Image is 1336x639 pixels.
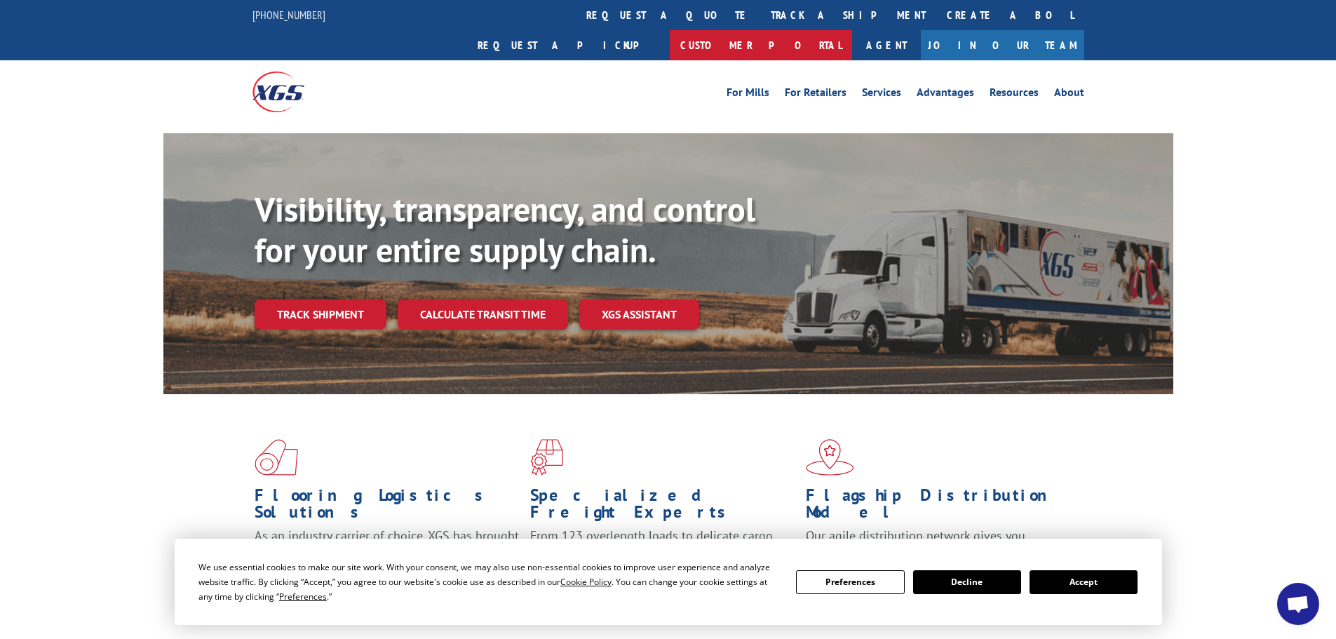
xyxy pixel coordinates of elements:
[560,576,612,588] span: Cookie Policy
[806,439,854,476] img: xgs-icon-flagship-distribution-model-red
[852,30,921,60] a: Agent
[279,591,327,603] span: Preferences
[530,487,795,527] h1: Specialized Freight Experts
[785,87,846,102] a: For Retailers
[990,87,1039,102] a: Resources
[252,8,325,22] a: [PHONE_NUMBER]
[670,30,852,60] a: Customer Portal
[796,570,904,594] button: Preferences
[579,300,699,330] a: XGS ASSISTANT
[255,300,386,329] a: Track shipment
[1277,583,1319,625] div: Open chat
[1030,570,1138,594] button: Accept
[255,527,519,577] span: As an industry carrier of choice, XGS has brought innovation and dedication to flooring logistics...
[175,539,1162,625] div: Cookie Consent Prompt
[398,300,568,330] a: Calculate transit time
[806,487,1071,527] h1: Flagship Distribution Model
[255,187,755,271] b: Visibility, transparency, and control for your entire supply chain.
[921,30,1084,60] a: Join Our Team
[862,87,901,102] a: Services
[530,527,795,590] p: From 123 overlength loads to delicate cargo, our experienced staff knows the best way to move you...
[198,560,779,604] div: We use essential cookies to make our site work. With your consent, we may also use non-essential ...
[255,439,298,476] img: xgs-icon-total-supply-chain-intelligence-red
[913,570,1021,594] button: Decline
[806,527,1064,560] span: Our agile distribution network gives you nationwide inventory management on demand.
[530,439,563,476] img: xgs-icon-focused-on-flooring-red
[467,30,670,60] a: Request a pickup
[917,87,974,102] a: Advantages
[1054,87,1084,102] a: About
[255,487,520,527] h1: Flooring Logistics Solutions
[727,87,769,102] a: For Mills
